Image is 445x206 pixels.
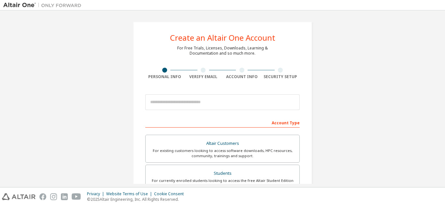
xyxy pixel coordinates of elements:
[39,193,46,200] img: facebook.svg
[61,193,68,200] img: linkedin.svg
[150,148,295,158] div: For existing customers looking to access software downloads, HPC resources, community, trainings ...
[87,197,188,202] p: © 2025 Altair Engineering, Inc. All Rights Reserved.
[106,191,154,197] div: Website Terms of Use
[150,139,295,148] div: Altair Customers
[223,74,261,79] div: Account Info
[150,169,295,178] div: Students
[177,46,268,56] div: For Free Trials, Licenses, Downloads, Learning & Documentation and so much more.
[72,193,81,200] img: youtube.svg
[87,191,106,197] div: Privacy
[150,178,295,188] div: For currently enrolled students looking to access the free Altair Student Edition bundle and all ...
[184,74,223,79] div: Verify Email
[3,2,85,8] img: Altair One
[261,74,300,79] div: Security Setup
[170,34,275,42] div: Create an Altair One Account
[50,193,57,200] img: instagram.svg
[145,117,300,128] div: Account Type
[154,191,188,197] div: Cookie Consent
[2,193,36,200] img: altair_logo.svg
[145,74,184,79] div: Personal Info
